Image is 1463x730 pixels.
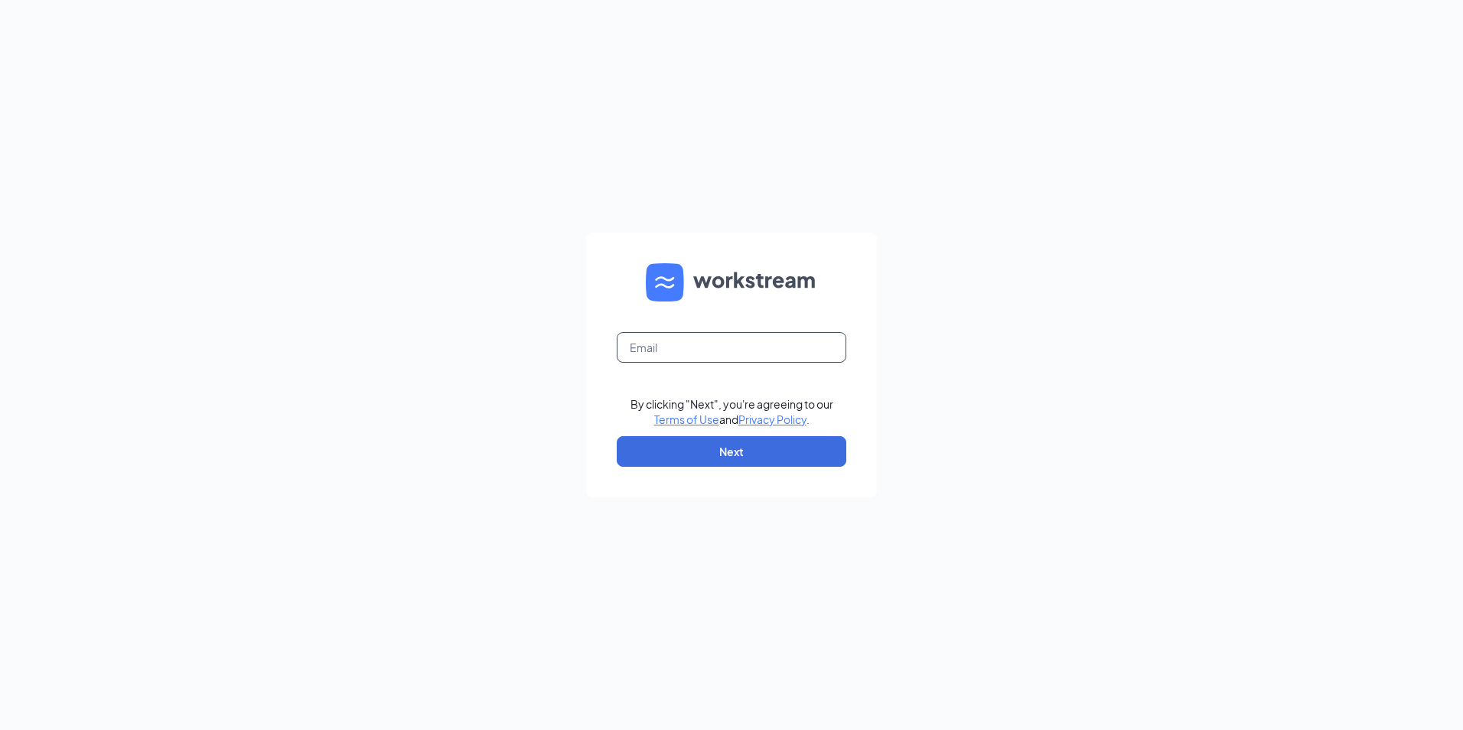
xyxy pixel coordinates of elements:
a: Terms of Use [654,412,719,426]
a: Privacy Policy [738,412,806,426]
input: Email [617,332,846,363]
div: By clicking "Next", you're agreeing to our and . [630,396,833,427]
button: Next [617,436,846,467]
img: WS logo and Workstream text [646,263,817,301]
